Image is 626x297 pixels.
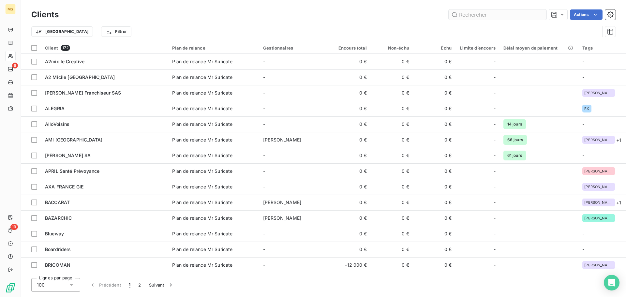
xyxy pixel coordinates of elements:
div: Plan de relance Mr Suricate [172,184,232,190]
span: 19 [10,224,18,230]
div: Open Intercom Messenger [604,275,619,290]
td: 0 € [413,179,455,195]
button: [GEOGRAPHIC_DATA] [31,26,93,37]
div: Plan de relance Mr Suricate [172,121,232,127]
td: -12 000 € [328,257,371,273]
span: + 1 [616,199,621,206]
button: Filtrer [101,26,131,37]
span: [PERSON_NAME] [263,215,301,221]
span: [PERSON_NAME] [584,185,613,189]
span: - [494,215,496,221]
td: 0 € [413,85,455,101]
div: Plan de relance Mr Suricate [172,90,232,96]
span: - [494,168,496,174]
span: 172 [61,45,70,51]
span: - [582,74,584,80]
td: 0 € [413,163,455,179]
span: AlloVoisins [45,121,70,127]
span: - [582,153,584,158]
span: - [263,59,265,64]
span: - [263,106,265,111]
span: - [494,199,496,206]
td: 0 € [328,54,371,69]
span: - [582,231,584,236]
div: Plan de relance Mr Suricate [172,215,232,221]
div: Plan de relance Mr Suricate [172,246,232,253]
span: [PERSON_NAME] [584,200,613,204]
div: Encours total [332,45,367,51]
span: - [263,231,265,236]
div: Plan de relance Mr Suricate [172,168,232,174]
td: 0 € [371,179,413,195]
td: 0 € [413,69,455,85]
span: 66 jours [503,135,527,145]
span: BACCARAT [45,200,70,205]
td: 0 € [371,226,413,242]
td: 0 € [371,163,413,179]
td: 0 € [371,54,413,69]
span: - [263,184,265,189]
span: - [494,230,496,237]
td: 0 € [328,116,371,132]
span: A2micile Creative [45,59,85,64]
td: 0 € [413,101,455,116]
div: Limite d’encours [459,45,496,51]
td: 0 € [328,132,371,148]
img: Logo LeanPay [5,283,16,293]
td: 0 € [328,179,371,195]
span: - [494,184,496,190]
span: - [494,262,496,268]
span: [PERSON_NAME] [584,263,613,267]
td: 0 € [413,132,455,148]
button: Suivant [145,278,178,292]
td: 0 € [413,226,455,242]
div: Plan de relance [172,45,255,51]
span: - [494,137,496,143]
div: Plan de relance Mr Suricate [172,105,232,112]
td: 0 € [413,148,455,163]
span: - [263,246,265,252]
td: 0 € [328,226,371,242]
span: AXA FRANCE GIE [45,184,83,189]
button: Précédent [85,278,125,292]
div: Plan de relance Mr Suricate [172,230,232,237]
span: Client [45,45,58,51]
td: 0 € [413,54,455,69]
span: [PERSON_NAME] [584,138,613,142]
td: 0 € [413,195,455,210]
td: 0 € [371,242,413,257]
span: A2 Micile [GEOGRAPHIC_DATA] [45,74,115,80]
span: - [494,74,496,81]
button: 2 [134,278,145,292]
span: + 1 [616,137,621,143]
td: 0 € [328,85,371,101]
span: - [263,74,265,80]
td: 0 € [328,195,371,210]
span: [PERSON_NAME] [584,216,613,220]
span: [PERSON_NAME] [263,137,301,142]
span: - [494,121,496,127]
span: BRICOMAN [45,262,70,268]
span: - [494,58,496,65]
td: 0 € [413,210,455,226]
td: 0 € [413,116,455,132]
span: - [494,90,496,96]
div: Plan de relance Mr Suricate [172,74,232,81]
span: 61 jours [503,151,526,160]
div: Non-échu [375,45,409,51]
span: [PERSON_NAME] SA [45,153,91,158]
h3: Clients [31,9,59,21]
div: Plan de relance Mr Suricate [172,137,232,143]
td: 0 € [328,242,371,257]
span: - [494,152,496,159]
span: - [582,59,584,64]
span: [PERSON_NAME] [263,200,301,205]
span: AMI [GEOGRAPHIC_DATA] [45,137,102,142]
td: 0 € [371,116,413,132]
td: 0 € [371,101,413,116]
td: 0 € [413,242,455,257]
span: BAZARCHIC [45,215,72,221]
div: Plan de relance Mr Suricate [172,58,232,65]
td: 0 € [371,69,413,85]
span: Boardriders [45,246,71,252]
